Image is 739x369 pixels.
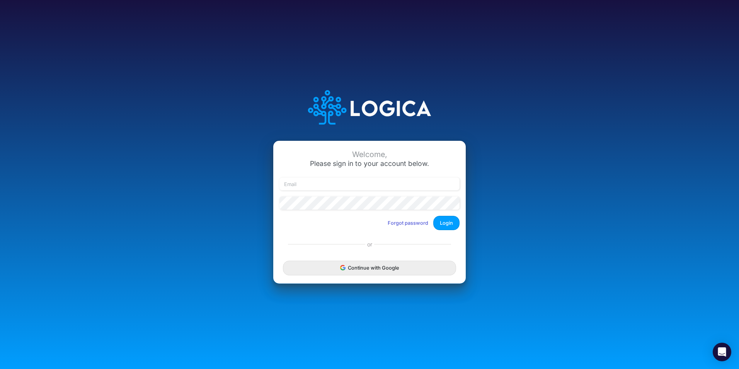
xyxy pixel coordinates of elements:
div: Open Intercom Messenger [713,343,731,361]
button: Continue with Google [283,261,456,275]
button: Login [433,216,460,230]
button: Forgot password [383,217,433,229]
span: Please sign in to your account below. [310,159,429,167]
input: Email [279,178,460,191]
div: Welcome, [279,150,460,159]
